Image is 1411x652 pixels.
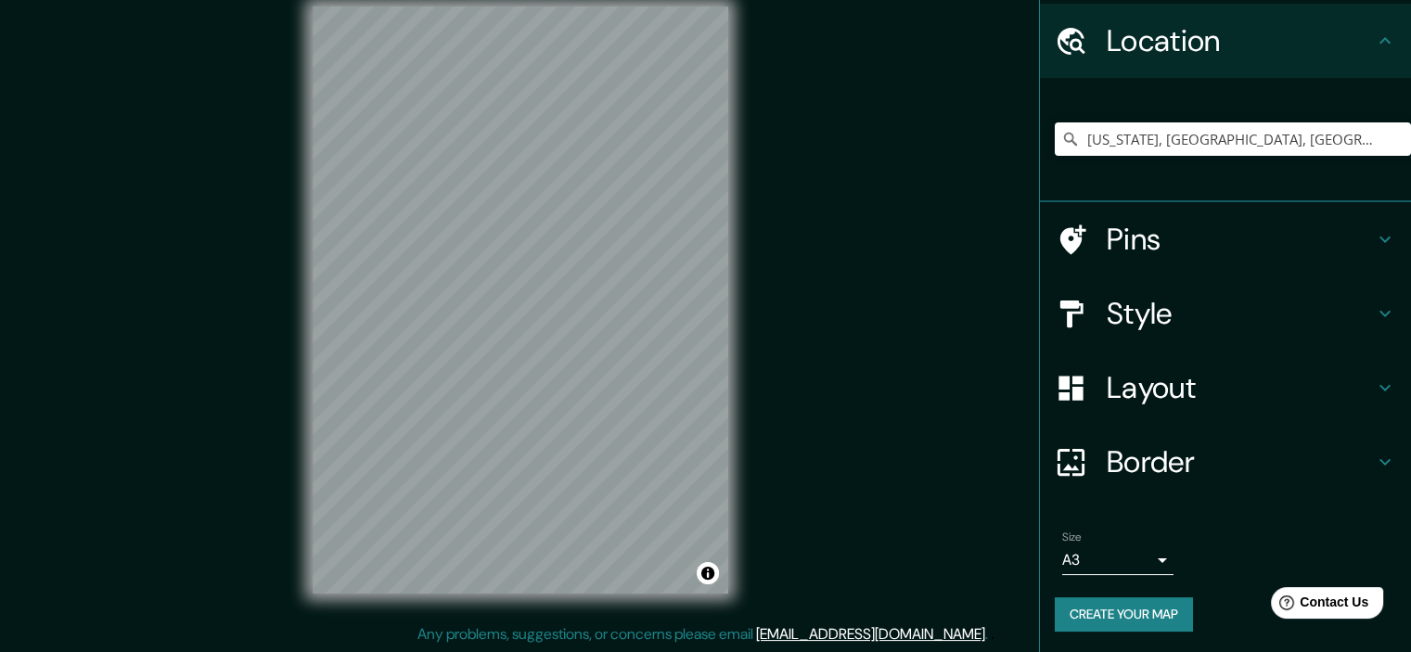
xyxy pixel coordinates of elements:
a: [EMAIL_ADDRESS][DOMAIN_NAME] [756,624,985,644]
iframe: Help widget launcher [1246,580,1391,632]
button: Create your map [1055,597,1193,632]
h4: Layout [1107,369,1374,406]
h4: Pins [1107,221,1374,258]
div: Layout [1040,351,1411,425]
div: . [988,623,991,646]
canvas: Map [313,6,728,594]
label: Size [1062,530,1082,545]
div: Style [1040,276,1411,351]
div: A3 [1062,545,1174,575]
h4: Location [1107,22,1374,59]
div: Location [1040,4,1411,78]
h4: Border [1107,443,1374,480]
p: Any problems, suggestions, or concerns please email . [417,623,988,646]
button: Toggle attribution [697,562,719,584]
input: Pick your city or area [1055,122,1411,156]
div: . [991,623,994,646]
div: Pins [1040,202,1411,276]
h4: Style [1107,295,1374,332]
div: Border [1040,425,1411,499]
